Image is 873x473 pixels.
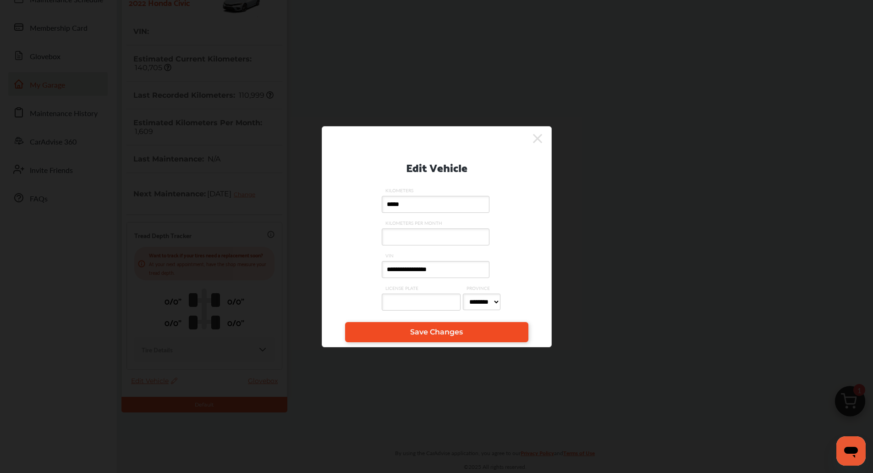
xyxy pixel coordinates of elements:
span: Save Changes [410,328,463,336]
span: KILOMETERS PER MONTH [382,220,492,226]
input: LICENSE PLATE [382,294,461,311]
p: Edit Vehicle [406,157,467,176]
iframe: Button to launch messaging window [836,436,866,466]
input: KILOMETERS PER MONTH [382,228,489,245]
input: VIN [382,261,489,278]
a: Save Changes [345,322,528,342]
span: KILOMETERS [382,187,492,194]
span: LICENSE PLATE [382,285,463,291]
select: PROVINCE [463,294,500,310]
input: KILOMETERS [382,196,489,213]
span: VIN [382,252,492,259]
span: PROVINCE [463,285,503,291]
